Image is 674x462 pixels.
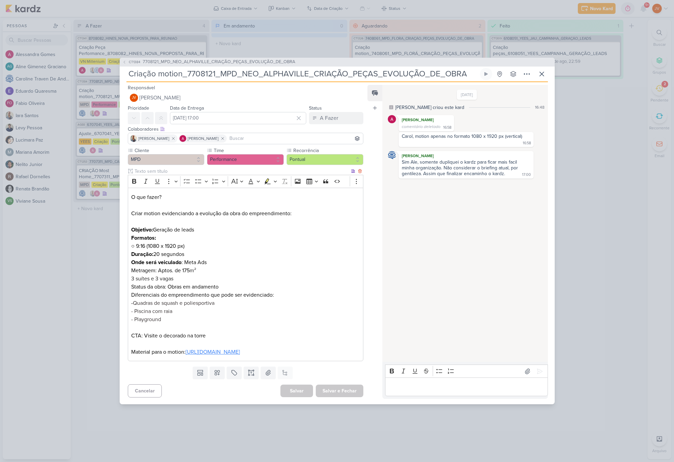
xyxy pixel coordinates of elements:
label: Responsável [128,85,155,91]
img: Alessandra Gomes [388,115,396,123]
label: Prioridade [128,105,149,111]
input: Select a date [170,112,307,124]
span: [PERSON_NAME] [139,94,180,102]
div: [PERSON_NAME] criou este kard [395,104,464,111]
div: 17:00 [522,172,531,178]
button: MPD [128,154,205,165]
div: [PERSON_NAME] [400,152,532,159]
img: Caroline Traven De Andrade [388,151,396,159]
span: 3 suítes e 3 vagas [131,275,173,282]
div: 16:58 [443,125,451,130]
div: Editor toolbar [128,175,364,188]
div: 16:48 [535,104,545,110]
strong: Objetivo: [131,226,153,233]
strong: Duração: [131,251,153,258]
img: Alessandra Gomes [179,135,186,142]
input: Kard Sem Título [126,68,479,80]
div: Ligar relógio [483,71,489,77]
button: Pontual [287,154,363,165]
span: [PERSON_NAME] [188,135,219,142]
input: Texto sem título [133,168,350,175]
label: Data de Entrega [170,105,204,111]
div: Colaboradores [128,126,364,133]
div: Editor editing area: main [385,377,548,396]
div: Editor toolbar [385,365,548,378]
img: Iara Santos [130,135,137,142]
button: A Fazer [309,112,363,124]
div: Sim Ale, somente dupliquei o kardz para ficar mais facil minha organização. Não considerar o brie... [402,159,519,177]
span: m² [190,267,196,274]
input: Buscar [228,134,362,143]
strong: Onde será veiculado [131,259,182,266]
button: Cancelar [128,384,162,398]
a: [URL][DOMAIN_NAME] [186,349,240,355]
span: - Playground [131,316,161,323]
p: CTA: Visite o decorado na torre Material para o motion: [131,307,360,356]
span: - Piscina com raia [131,308,172,315]
span: comentário deletado [402,124,440,129]
div: Editor editing area: main [128,188,364,361]
button: CT1384 7708121_MPD_NEO_ALPHAVILLE_CRIAÇÃO_PEÇAS_EVOLUÇÃO_DE_OBRA [122,59,295,66]
span: [PERSON_NAME] [138,135,169,142]
div: Carol, motion apenas no formato 1080 x 1920 px (vertical) [402,133,522,139]
button: Performance [207,154,284,165]
p: ○ 9:16 (1080 x 1920 px) 20 segundos : Meta Ads Metragem: Aptos. de 175 Status da obra: Obras em a... [131,234,360,307]
label: Status [309,105,322,111]
button: JV [PERSON_NAME] [128,92,364,104]
label: Cliente [134,147,205,154]
span: CT1384 [128,59,141,64]
label: Time [213,147,284,154]
div: [PERSON_NAME] [400,116,453,123]
span: 7708121_MPD_NEO_ALPHAVILLE_CRIAÇÃO_PEÇAS_EVOLUÇÃO_DE_OBRA [143,59,295,66]
div: A Fazer [320,114,338,122]
label: Recorrência [293,147,363,154]
span: Quadras de squash e poliesportiva [133,300,214,307]
p: O que fazer? Criar motion evidenciando a evolução da obra do empreendimento: Geração de leads [131,193,360,234]
div: Joney Viana [130,94,138,102]
p: JV [132,96,136,100]
strong: Formatos: [131,235,156,241]
div: 16:58 [523,141,531,146]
